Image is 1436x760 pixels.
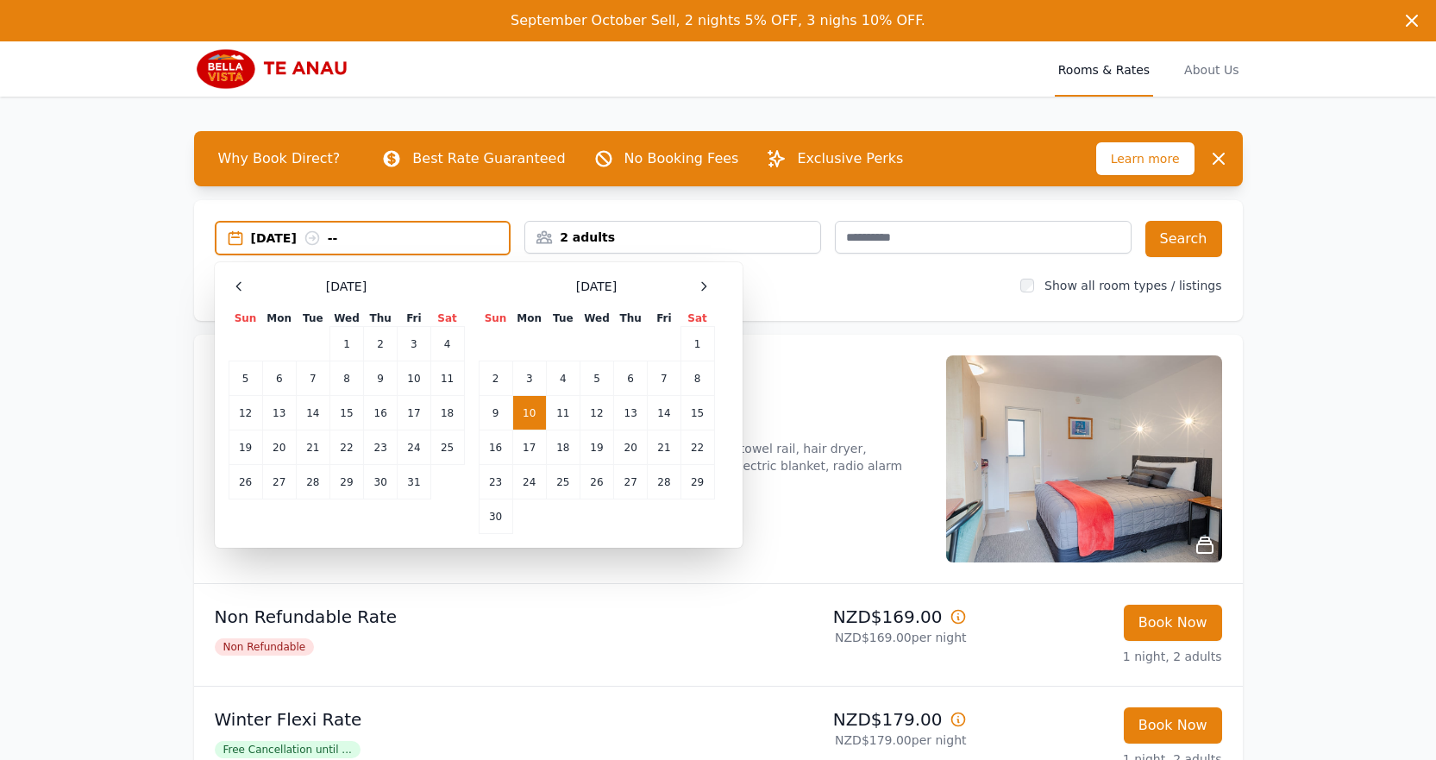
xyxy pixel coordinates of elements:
[262,396,296,430] td: 13
[398,361,430,396] td: 10
[725,605,967,629] p: NZD$169.00
[262,311,296,327] th: Mon
[680,465,714,499] td: 29
[680,430,714,465] td: 22
[680,361,714,396] td: 8
[1096,142,1195,175] span: Learn more
[430,430,464,465] td: 25
[648,465,680,499] td: 28
[576,278,617,295] span: [DATE]
[329,465,363,499] td: 29
[1181,41,1242,97] a: About Us
[648,361,680,396] td: 7
[512,430,546,465] td: 17
[229,361,262,396] td: 5
[229,311,262,327] th: Sun
[546,396,580,430] td: 11
[215,605,712,629] p: Non Refundable Rate
[1124,707,1222,744] button: Book Now
[546,465,580,499] td: 25
[398,396,430,430] td: 17
[479,361,512,396] td: 2
[430,396,464,430] td: 18
[430,327,464,361] td: 4
[296,361,329,396] td: 7
[614,361,648,396] td: 6
[725,732,967,749] p: NZD$179.00 per night
[511,12,925,28] span: September October Sell, 2 nights 5% OFF, 3 nighs 10% OFF.
[430,361,464,396] td: 11
[725,707,967,732] p: NZD$179.00
[194,48,360,90] img: Bella Vista Te Anau
[329,361,363,396] td: 8
[364,465,398,499] td: 30
[512,311,546,327] th: Mon
[326,278,367,295] span: [DATE]
[624,148,739,169] p: No Booking Fees
[725,629,967,646] p: NZD$169.00 per night
[215,707,712,732] p: Winter Flexi Rate
[614,396,648,430] td: 13
[797,148,903,169] p: Exclusive Perks
[215,741,361,758] span: Free Cancellation until ...
[398,430,430,465] td: 24
[614,430,648,465] td: 20
[1055,41,1153,97] a: Rooms & Rates
[680,327,714,361] td: 1
[364,361,398,396] td: 9
[398,327,430,361] td: 3
[512,396,546,430] td: 10
[546,311,580,327] th: Tue
[262,361,296,396] td: 6
[580,361,613,396] td: 5
[262,430,296,465] td: 20
[1124,605,1222,641] button: Book Now
[229,396,262,430] td: 12
[479,396,512,430] td: 9
[296,430,329,465] td: 21
[364,396,398,430] td: 16
[329,311,363,327] th: Wed
[580,465,613,499] td: 26
[580,396,613,430] td: 12
[680,396,714,430] td: 15
[329,327,363,361] td: 1
[648,396,680,430] td: 14
[648,430,680,465] td: 21
[680,311,714,327] th: Sat
[215,638,315,656] span: Non Refundable
[546,430,580,465] td: 18
[479,311,512,327] th: Sun
[412,148,565,169] p: Best Rate Guaranteed
[525,229,820,246] div: 2 adults
[614,311,648,327] th: Thu
[981,648,1222,665] p: 1 night, 2 adults
[580,311,613,327] th: Wed
[364,311,398,327] th: Thu
[398,465,430,499] td: 31
[398,311,430,327] th: Fri
[614,465,648,499] td: 27
[648,311,680,327] th: Fri
[512,361,546,396] td: 3
[296,396,329,430] td: 14
[204,141,354,176] span: Why Book Direct?
[229,430,262,465] td: 19
[512,465,546,499] td: 24
[251,229,510,247] div: [DATE] --
[430,311,464,327] th: Sat
[329,430,363,465] td: 22
[580,430,613,465] td: 19
[1044,279,1221,292] label: Show all room types / listings
[479,499,512,534] td: 30
[364,327,398,361] td: 2
[329,396,363,430] td: 15
[364,430,398,465] td: 23
[296,311,329,327] th: Tue
[229,465,262,499] td: 26
[262,465,296,499] td: 27
[479,430,512,465] td: 16
[1145,221,1222,257] button: Search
